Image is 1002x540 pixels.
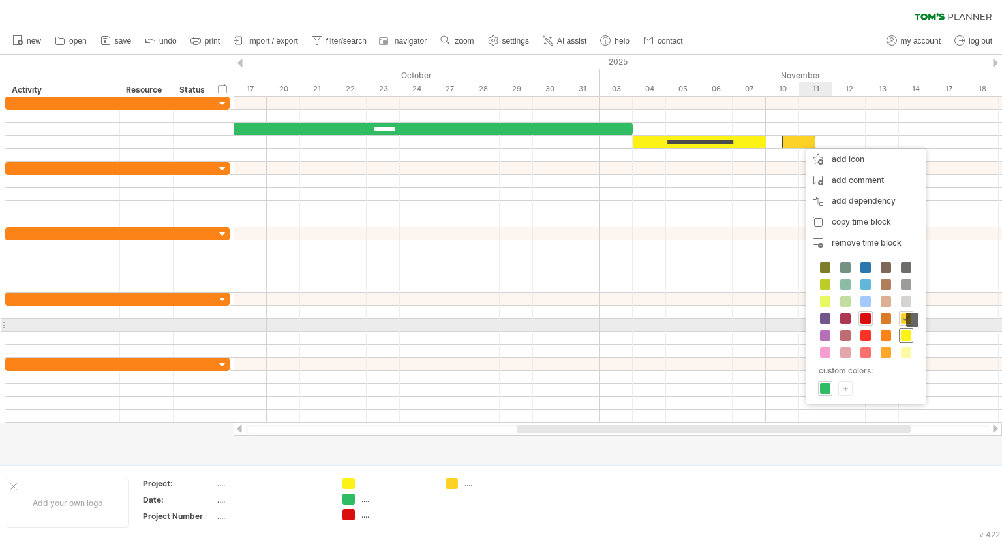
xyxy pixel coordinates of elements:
div: .... [217,511,327,522]
a: navigator [377,33,431,50]
div: Activity [12,84,112,97]
div: custom colors: [813,362,915,379]
a: zoom [437,33,478,50]
span: my account [901,37,941,46]
div: Thursday, 23 October 2025 [367,82,400,96]
a: filter/search [309,33,371,50]
a: contact [640,33,687,50]
div: Tuesday, 28 October 2025 [466,82,500,96]
div: .... [361,509,433,520]
div: Friday, 24 October 2025 [400,82,433,96]
div: .... [464,478,536,489]
div: ​ [782,136,815,148]
span: navigator [395,37,427,46]
div: Friday, 7 November 2025 [733,82,766,96]
div: add dependency [806,191,926,212]
a: undo [142,33,181,50]
span: help [615,37,630,46]
span: undo [159,37,177,46]
div: Status [179,84,208,97]
div: Friday, 14 November 2025 [899,82,932,96]
a: print [187,33,224,50]
div: v 422 [979,530,1000,539]
div: Monday, 17 November 2025 [932,82,965,96]
span: save [115,37,131,46]
div: Thursday, 13 November 2025 [866,82,899,96]
a: import / export [230,33,302,50]
div: Add your own logo [7,479,129,528]
span: AI assist [557,37,586,46]
span: settings [502,37,529,46]
span: copy time block [832,217,891,227]
div: Monday, 3 November 2025 [600,82,633,96]
div: Date: [143,494,215,505]
span: filter/search [326,37,367,46]
div: Tuesday, 18 November 2025 [965,82,999,96]
div: Wednesday, 12 November 2025 [832,82,866,96]
div: Resource [126,84,166,97]
div: Monday, 20 October 2025 [267,82,300,96]
div: add comment [806,170,926,191]
div: Wednesday, 29 October 2025 [500,82,533,96]
a: save [97,33,135,50]
div: Monday, 10 November 2025 [766,82,799,96]
span: open [69,37,87,46]
div: Tuesday, 21 October 2025 [300,82,333,96]
div: Wednesday, 5 November 2025 [666,82,699,96]
span: import / export [248,37,298,46]
div: Tuesday, 11 November 2025 [799,82,832,96]
div: + [839,382,852,394]
span: print [205,37,220,46]
span: remove time block [832,238,902,247]
div: Friday, 31 October 2025 [566,82,600,96]
span: contact [658,37,683,46]
div: .... [217,478,327,489]
a: log out [951,33,996,50]
a: new [9,33,45,50]
a: my account [883,33,945,50]
span: new [27,37,41,46]
div: .... [361,494,433,505]
div: Friday, 17 October 2025 [234,82,267,96]
a: settings [485,33,533,50]
span: zoom [455,37,474,46]
a: AI assist [539,33,590,50]
div: Tuesday, 4 November 2025 [633,82,666,96]
a: help [597,33,633,50]
div: Thursday, 6 November 2025 [699,82,733,96]
div: Monday, 27 October 2025 [433,82,466,96]
span: log out [969,37,992,46]
div: Project Number [143,511,215,522]
div: add icon [806,149,926,170]
div: Thursday, 30 October 2025 [533,82,566,96]
a: open [52,33,91,50]
div: Wednesday, 22 October 2025 [333,82,367,96]
div: .... [217,494,327,505]
div: Project: [143,478,215,489]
